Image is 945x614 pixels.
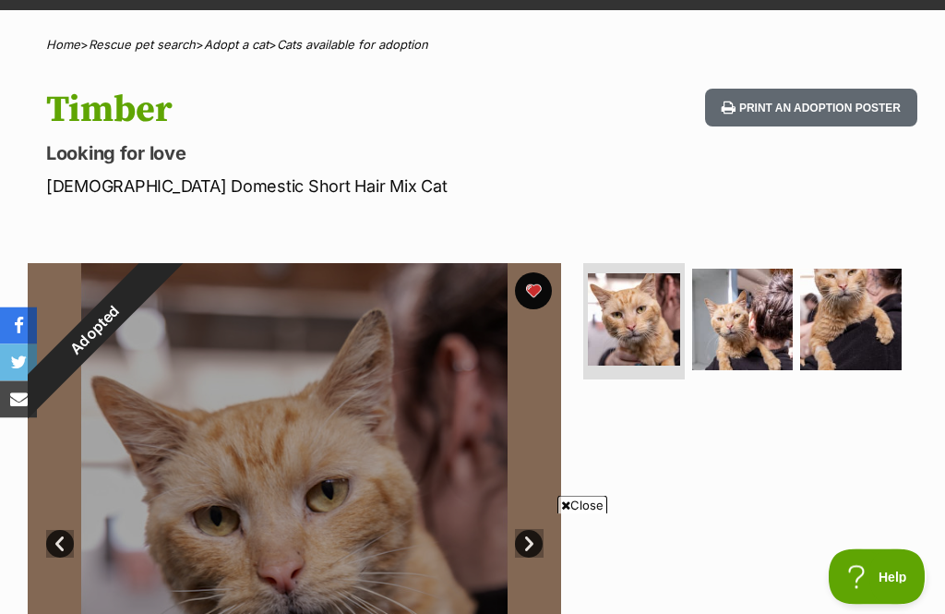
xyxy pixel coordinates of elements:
button: Print an adoption poster [705,90,917,127]
iframe: Advertisement [137,522,808,605]
span: Close [557,496,607,514]
img: Photo of Timber [692,270,794,371]
a: Prev [46,531,74,559]
button: favourite [515,273,552,310]
a: Cats available for adoption [277,38,428,53]
p: [DEMOGRAPHIC_DATA] Domestic Short Hair Mix Cat [46,175,580,199]
iframe: Help Scout Beacon - Open [829,549,927,605]
a: Adopt a cat [204,38,269,53]
img: Photo of Timber [588,274,680,367]
h1: Timber [46,90,580,132]
p: Looking for love [46,141,580,167]
a: Rescue pet search [89,38,196,53]
img: Photo of Timber [800,270,902,371]
a: Home [46,38,80,53]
